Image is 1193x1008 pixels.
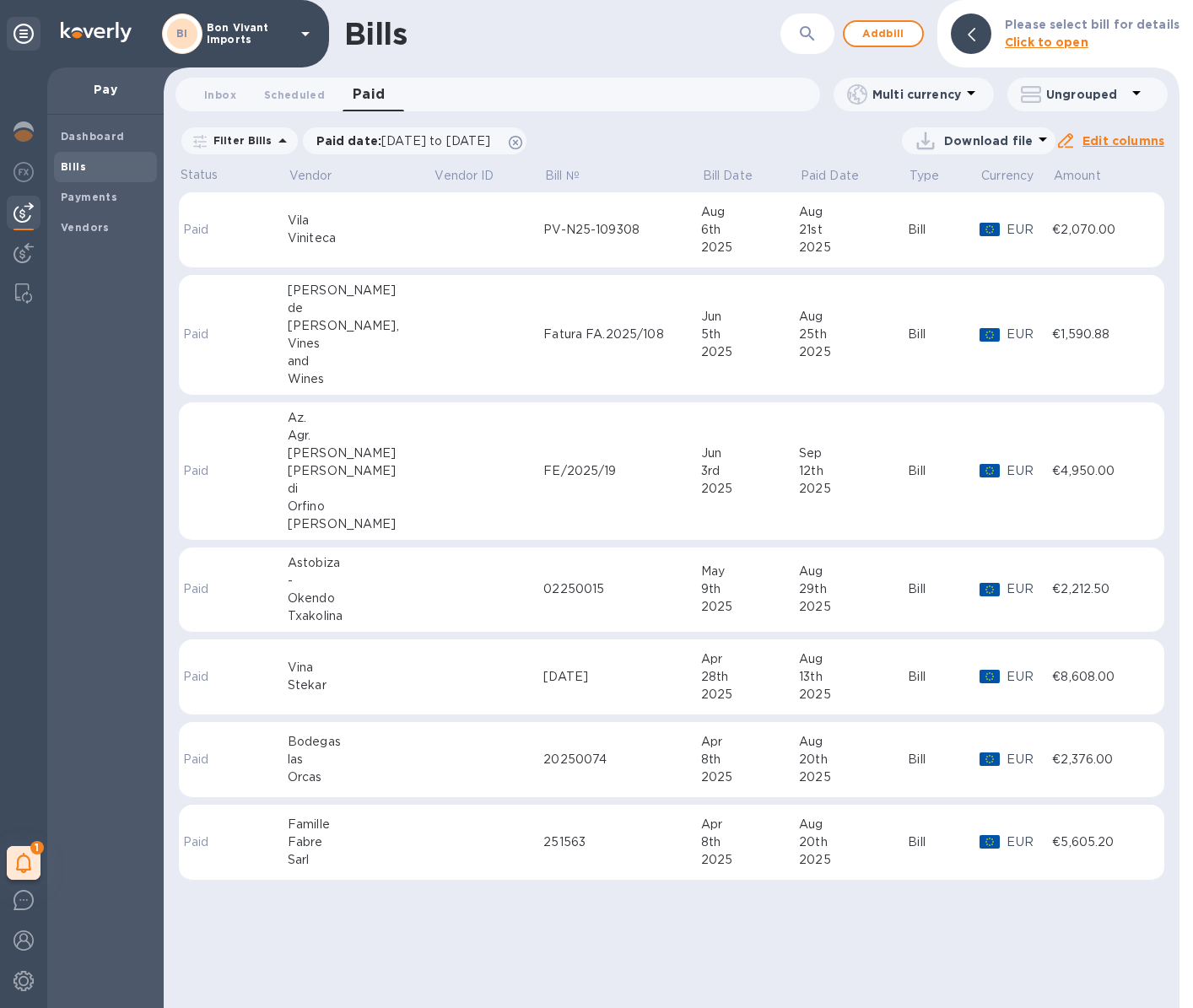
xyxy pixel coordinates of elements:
p: EUR [1007,462,1052,480]
div: 02250015 [543,580,701,598]
span: Scheduled [264,86,325,104]
div: 8th [701,751,799,768]
div: Vila [288,212,434,229]
p: Bill Date [703,167,753,185]
div: €2,376.00 [1052,751,1147,768]
img: Foreign exchange [13,162,34,182]
span: Bill Date [703,167,775,185]
p: EUR [1007,221,1052,239]
span: Add bill [858,24,909,44]
div: Bill [908,326,980,343]
div: Apr [701,733,799,751]
div: 2025 [701,851,799,869]
div: 21st [799,221,908,239]
p: Paid [183,462,228,480]
div: Famille [288,816,434,833]
img: Logo [61,22,132,42]
button: Addbill [843,20,924,47]
div: [PERSON_NAME] [288,515,434,533]
div: 2025 [799,343,908,361]
div: Bill [908,580,980,598]
div: Az. [288,409,434,427]
p: Vendor [289,167,332,185]
p: Amount [1054,167,1101,185]
p: Currency [981,167,1034,185]
div: 5th [701,326,799,343]
div: Okendo [288,590,434,607]
div: Aug [799,816,908,833]
p: EUR [1007,580,1052,598]
p: EUR [1007,833,1052,851]
p: Ungrouped [1046,86,1126,103]
div: 28th [701,668,799,686]
div: 29th [799,580,908,598]
div: Aug [799,733,908,751]
div: Agr. [288,427,434,445]
p: EUR [1007,326,1052,343]
div: 13th [799,668,908,686]
p: Paid [183,833,228,851]
p: Type [910,167,940,185]
p: Paid date : [316,132,499,149]
div: Astobiza [288,554,434,572]
div: 20250074 [543,751,701,768]
div: 2025 [799,598,908,616]
span: Type [910,167,962,185]
div: 2025 [701,598,799,616]
div: Bill [908,462,980,480]
div: PV-N25-109308 [543,221,701,239]
b: Vendors [61,221,110,234]
div: Fatura FA.2025/108 [543,326,701,343]
div: di [288,480,434,498]
div: [PERSON_NAME] [288,445,434,462]
span: Paid [353,83,386,106]
div: Apr [701,816,799,833]
div: May [701,563,799,580]
div: 2025 [799,768,908,786]
p: Status [181,166,231,184]
div: - [288,572,434,590]
div: 9th [701,580,799,598]
span: Vendor [289,167,354,185]
div: €2,212.50 [1052,580,1147,598]
div: €1,590.88 [1052,326,1147,343]
p: EUR [1007,668,1052,686]
p: Bill № [545,167,580,185]
b: Click to open [1005,35,1088,49]
b: Bills [61,160,86,173]
div: 2025 [701,686,799,703]
div: 25th [799,326,908,343]
div: Jun [701,445,799,462]
div: [PERSON_NAME] [288,462,434,480]
div: 2025 [799,686,908,703]
div: Jun [701,308,799,326]
div: Aug [799,203,908,221]
b: Payments [61,191,117,203]
div: Aug [799,308,908,326]
div: 2025 [799,239,908,256]
div: Orfino [288,498,434,515]
div: 20th [799,751,908,768]
div: 2025 [701,480,799,498]
div: Aug [701,203,799,221]
div: 2025 [799,851,908,869]
div: Bill [908,833,980,851]
b: Please select bill for details [1005,18,1180,31]
div: Vina [288,659,434,676]
div: Vines [288,335,434,353]
div: 2025 [701,768,799,786]
div: FE/2025/19 [543,462,701,480]
div: 8th [701,833,799,851]
div: [PERSON_NAME], [288,317,434,335]
p: Paid [183,221,228,239]
span: Paid Date [801,167,881,185]
div: Paid date:[DATE] to [DATE] [303,127,527,154]
p: EUR [1007,751,1052,768]
span: [DATE] to [DATE] [381,134,490,148]
p: Bon Vivant Imports [207,22,291,46]
div: Wines [288,370,434,388]
b: Dashboard [61,130,125,143]
div: [DATE] [543,668,701,686]
p: Download file [944,132,1033,149]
